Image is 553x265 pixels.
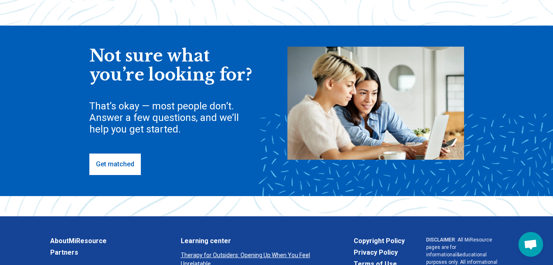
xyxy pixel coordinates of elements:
[89,100,254,135] div: That’s okay — most people don’t. Answer a few questions, and we’ll help you get started.
[89,47,254,84] div: Not sure what you’re looking for?
[354,236,405,246] a: Copyright Policy
[354,248,405,258] a: Privacy Policy
[518,232,543,257] div: Open chat
[181,236,332,246] a: Learning center
[50,248,159,258] a: Partners
[426,237,455,243] span: DISCLAIMER
[50,236,159,246] a: AboutMiResource
[89,154,141,175] a: Get matched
